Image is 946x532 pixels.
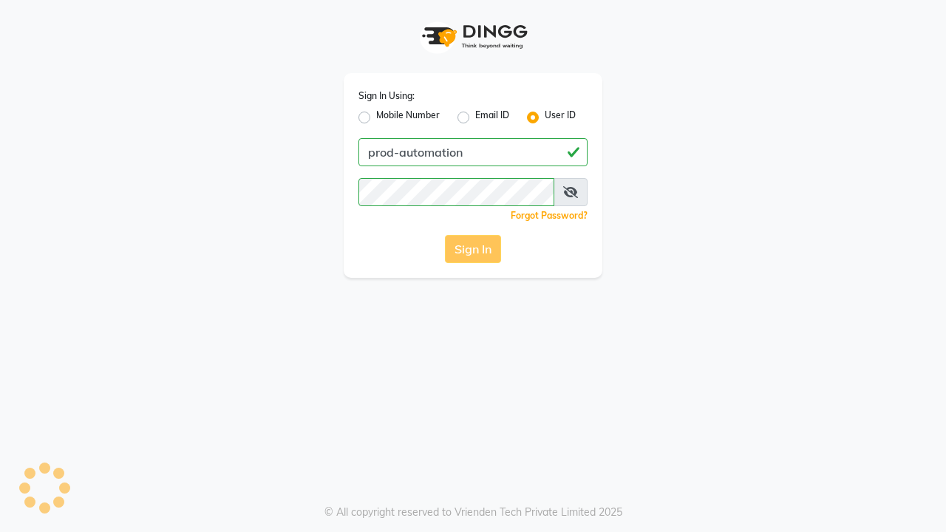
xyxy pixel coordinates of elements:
[376,109,440,126] label: Mobile Number
[358,178,554,206] input: Username
[358,138,588,166] input: Username
[414,15,532,58] img: logo1.svg
[475,109,509,126] label: Email ID
[545,109,576,126] label: User ID
[511,210,588,221] a: Forgot Password?
[358,89,415,103] label: Sign In Using:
